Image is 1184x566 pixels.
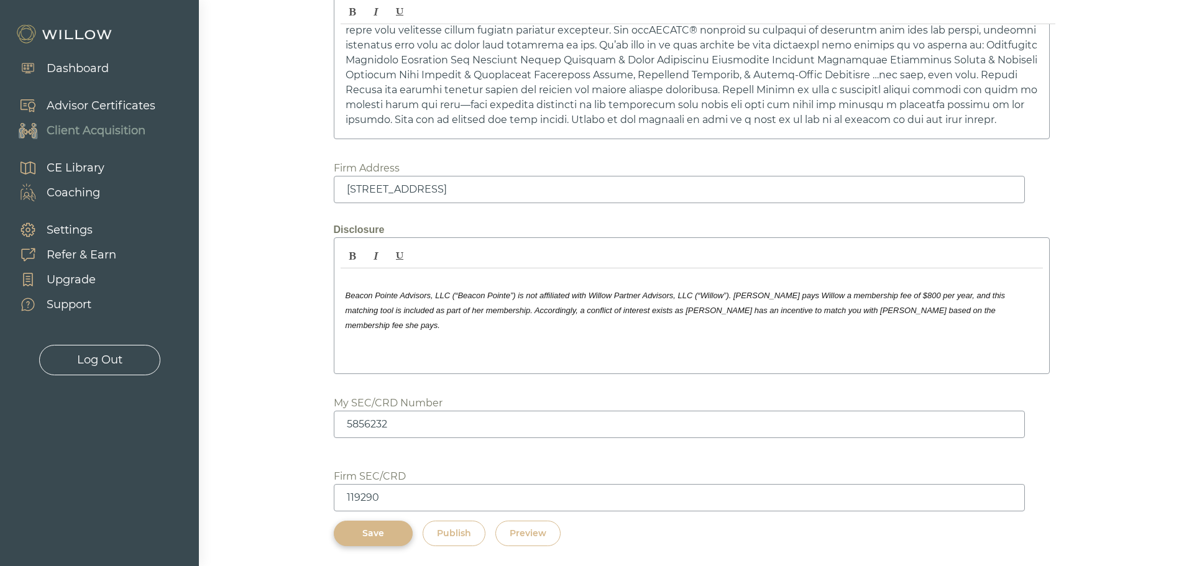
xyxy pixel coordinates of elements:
[47,160,104,176] div: CE Library
[334,396,443,411] div: My SEC/CRD Number
[334,161,400,176] div: Firm Address
[365,245,387,267] span: Italic
[16,24,115,44] img: Willow
[6,180,104,205] a: Coaching
[437,527,471,540] div: Publish
[47,296,91,313] div: Support
[348,527,398,540] div: Save
[341,1,364,22] span: Bold
[346,291,1006,330] span: Beacon Pointe Advisors, LLC (“Beacon Pointe”) is not affiliated with Willow Partner Advisors, LLC...
[6,155,104,180] a: CE Library
[47,247,116,263] div: Refer & Earn
[6,217,116,242] a: Settings
[47,122,145,139] div: Client Acquisition
[47,60,109,77] div: Dashboard
[6,267,116,292] a: Upgrade
[6,56,109,81] a: Dashboard
[6,93,155,118] a: Advisor Certificates
[47,98,155,114] div: Advisor Certificates
[6,242,116,267] a: Refer & Earn
[365,1,387,22] span: Italic
[510,527,546,540] div: Preview
[388,245,411,267] span: Underline
[495,521,561,546] button: Preview
[77,352,122,368] div: Log Out
[47,185,100,201] div: Coaching
[341,245,364,267] span: Bold
[334,469,406,484] div: Firm SEC/CRD
[334,521,413,546] button: Save
[47,272,96,288] div: Upgrade
[47,222,93,239] div: Settings
[423,521,485,546] button: Publish
[6,118,155,143] a: Client Acquisition
[388,1,411,22] span: Underline
[334,222,1050,237] div: Disclosure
